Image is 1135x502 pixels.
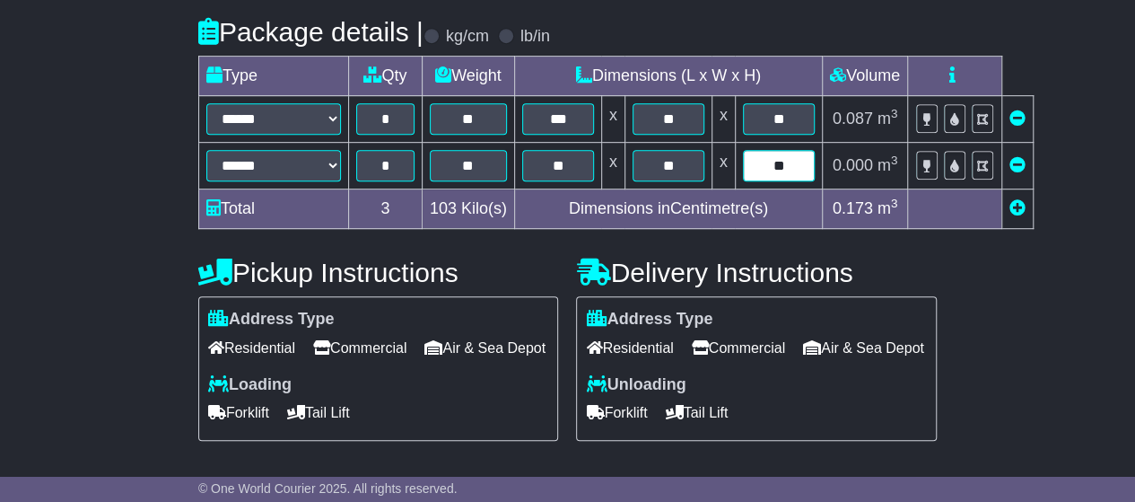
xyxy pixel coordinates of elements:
span: Residential [586,334,673,362]
label: Address Type [586,310,712,330]
span: Air & Sea Depot [424,334,546,362]
td: x [601,96,624,143]
td: Qty [348,57,422,96]
label: Unloading [586,375,685,395]
span: m [877,199,898,217]
label: lb/in [520,27,550,47]
span: © One World Courier 2025. All rights reserved. [198,481,458,496]
td: Dimensions in Centimetre(s) [514,189,822,229]
span: Tail Lift [665,399,728,427]
span: m [877,156,898,174]
span: 0.173 [833,199,873,217]
a: Add new item [1009,199,1026,217]
td: Kilo(s) [422,189,514,229]
td: x [712,143,735,189]
h4: Package details | [198,17,423,47]
h4: Delivery Instructions [576,258,937,287]
td: Weight [422,57,514,96]
label: Address Type [208,310,335,330]
a: Remove this item [1009,110,1026,128]
td: Volume [822,57,907,96]
span: m [877,110,898,128]
label: Loading [208,375,292,395]
td: Dimensions (L x W x H) [514,57,822,96]
label: kg/cm [446,27,489,47]
h4: Pickup Instructions [198,258,559,287]
a: Remove this item [1009,156,1026,174]
span: Commercial [313,334,406,362]
td: 3 [348,189,422,229]
span: Forklift [208,399,269,427]
td: x [712,96,735,143]
span: Forklift [586,399,647,427]
sup: 3 [891,154,898,167]
span: Air & Sea Depot [803,334,924,362]
td: Type [198,57,348,96]
span: Commercial [692,334,785,362]
span: 0.087 [833,110,873,128]
span: Residential [208,334,295,362]
sup: 3 [891,107,898,120]
sup: 3 [891,197,898,210]
span: Tail Lift [287,399,350,427]
td: Total [198,189,348,229]
span: 103 [430,199,457,217]
span: 0.000 [833,156,873,174]
td: x [601,143,624,189]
